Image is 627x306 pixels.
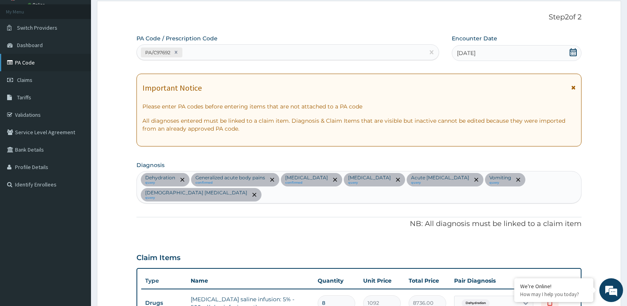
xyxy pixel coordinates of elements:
[136,219,582,229] p: NB: All diagnosis must be linked to a claim item
[142,117,576,133] p: All diagnoses entered must be linked to a claim item. Diagnosis & Claim Items that are visible bu...
[331,176,339,183] span: remove selection option
[411,181,469,185] small: query
[136,34,218,42] label: PA Code / Prescription Code
[41,44,133,55] div: Chat with us now
[489,181,511,185] small: query
[285,175,328,181] p: [MEDICAL_DATA]
[348,175,391,181] p: [MEDICAL_DATA]
[46,100,109,180] span: We're online!
[17,24,57,31] span: Switch Providers
[452,34,497,42] label: Encounter Date
[411,175,469,181] p: Acute [MEDICAL_DATA]
[28,2,47,8] a: Online
[145,181,175,185] small: query
[136,161,165,169] label: Diagnosis
[520,283,587,290] div: We're Online!
[520,291,587,298] p: How may I help you today?
[136,13,582,22] p: Step 2 of 2
[145,190,247,196] p: [DEMOGRAPHIC_DATA] [MEDICAL_DATA]
[17,94,31,101] span: Tariffs
[141,274,187,288] th: Type
[394,176,402,183] span: remove selection option
[489,175,511,181] p: Vomiting
[450,273,537,289] th: Pair Diagnosis
[17,42,43,49] span: Dashboard
[187,273,314,289] th: Name
[405,273,450,289] th: Total Price
[4,216,151,244] textarea: Type your message and hit 'Enter'
[457,49,475,57] span: [DATE]
[251,191,258,198] span: remove selection option
[17,76,32,84] span: Claims
[15,40,32,59] img: d_794563401_company_1708531726252_794563401
[143,48,172,57] div: PA/C97692
[359,273,405,289] th: Unit Price
[145,196,247,200] small: query
[145,175,175,181] p: Dehydration
[130,4,149,23] div: Minimize live chat window
[348,181,391,185] small: query
[269,176,276,183] span: remove selection option
[195,181,265,185] small: confirmed
[285,181,328,185] small: confirmed
[136,254,180,262] h3: Claim Items
[515,176,522,183] span: remove selection option
[537,273,577,289] th: Actions
[142,103,576,110] p: Please enter PA codes before entering items that are not attached to a PA code
[179,176,186,183] span: remove selection option
[473,176,480,183] span: remove selection option
[314,273,359,289] th: Quantity
[195,175,265,181] p: Generalized acute body pains
[142,84,202,92] h1: Important Notice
